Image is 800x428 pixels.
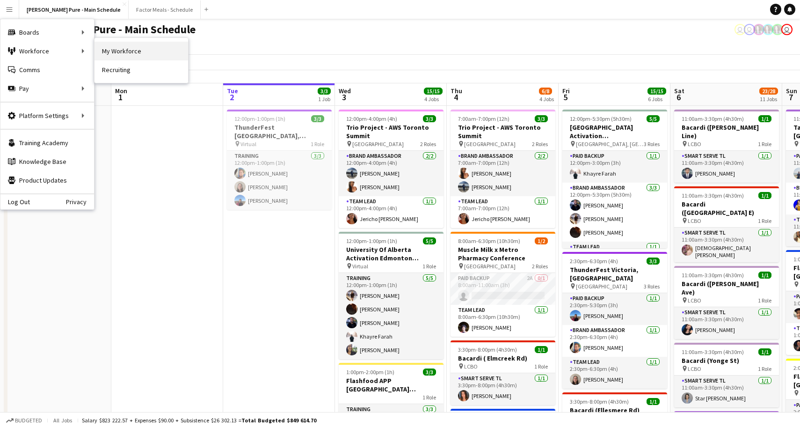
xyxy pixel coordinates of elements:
span: Thu [451,87,462,95]
a: Product Updates [0,171,94,190]
span: LCBO [688,297,701,304]
span: 1 Role [311,140,324,148]
span: 1/1 [758,272,771,279]
span: 1 [114,92,127,103]
span: 1 Role [534,363,548,370]
h3: ThunderFest Victoria, [GEOGRAPHIC_DATA] [562,266,667,282]
span: Wed [339,87,351,95]
div: 3:30pm-8:00pm (4h30m)1/1Bacardi ( Elmcreek Rd) LCBO1 RoleSmart Serve TL1/13:30pm-8:00pm (4h30m)[P... [451,340,555,405]
span: 12:00pm-1:00pm (1h) [346,237,397,244]
app-user-avatar: Ashleigh Rains [772,24,783,35]
app-user-avatar: Tifany Scifo [781,24,793,35]
div: Boards [0,23,94,42]
h3: Muscle Milk x Metro Pharmacy Conference [451,245,555,262]
h3: University Of Alberta Activation Edmonton Training [339,245,444,262]
app-user-avatar: Tifany Scifo [735,24,746,35]
app-card-role: Team Lead1/1 [562,242,667,273]
span: LCBO [688,217,701,224]
span: Total Budgeted $849 614.70 [241,417,316,424]
span: 1/1 [647,398,660,405]
span: 3/3 [423,115,436,122]
span: 7 [785,92,797,103]
span: 4 [449,92,462,103]
div: Pay [0,79,94,98]
span: [GEOGRAPHIC_DATA] [352,140,404,148]
div: 8:00am-6:30pm (10h30m)1/2Muscle Milk x Metro Pharmacy Conference [GEOGRAPHIC_DATA]2 RolesPaid Bac... [451,232,555,337]
span: 5/5 [423,237,436,244]
span: 1 Role [422,394,436,401]
div: Workforce [0,42,94,60]
app-card-role: Team Lead1/17:00am-7:00pm (12h)Jericho [PERSON_NAME] [451,196,555,228]
span: 7:00am-7:00pm (12h) [458,115,509,122]
app-card-role: Paid Backup2A0/18:00am-11:00am (3h) [451,273,555,305]
span: 3/3 [647,258,660,265]
app-job-card: 11:00am-3:30pm (4h30m)1/1Bacardi ([PERSON_NAME] Ave) LCBO1 RoleSmart Serve TL1/111:00am-3:30pm (4... [674,266,779,339]
div: 4 Jobs [539,96,554,103]
button: [PERSON_NAME] Pure - Main Schedule [19,0,129,19]
span: 3:30pm-8:00pm (4h30m) [458,346,517,353]
span: 2 [225,92,238,103]
app-job-card: 12:00pm-1:00pm (1h)3/3ThunderFest [GEOGRAPHIC_DATA], [GEOGRAPHIC_DATA] Training Virtual1 RoleTrai... [227,110,332,210]
app-card-role: Brand Ambassador3/312:00pm-5:30pm (5h30m)[PERSON_NAME][PERSON_NAME][PERSON_NAME] [562,183,667,242]
span: 6 [673,92,684,103]
a: Knowledge Base [0,152,94,171]
h3: ThunderFest [GEOGRAPHIC_DATA], [GEOGRAPHIC_DATA] Training [227,123,332,140]
app-card-role: Brand Ambassador2/27:00am-7:00pm (12h)[PERSON_NAME][PERSON_NAME] [451,151,555,196]
div: 11 Jobs [760,96,778,103]
a: Comms [0,60,94,79]
app-card-role: Team Lead1/12:30pm-6:30pm (4h)[PERSON_NAME] [562,357,667,389]
span: 3 Roles [644,140,660,148]
h3: [GEOGRAPHIC_DATA] Activation [GEOGRAPHIC_DATA] [562,123,667,140]
span: 1/1 [535,346,548,353]
button: Budgeted [5,415,44,426]
h3: Flashfood APP [GEOGRAPHIC_DATA] Modesto Training [339,376,444,393]
span: 1 Role [758,297,771,304]
span: [GEOGRAPHIC_DATA] [464,263,516,270]
span: 3/3 [311,115,324,122]
h3: Trio Project - AWS Toronto Summit [451,123,555,140]
app-job-card: 2:30pm-6:30pm (4h)3/3ThunderFest Victoria, [GEOGRAPHIC_DATA] [GEOGRAPHIC_DATA]3 RolesPaid Backup1... [562,252,667,389]
app-job-card: 12:00pm-1:00pm (1h)5/5University Of Alberta Activation Edmonton Training Virtual1 RoleTraining5/5... [339,232,444,359]
span: 12:00pm-5:30pm (5h30m) [570,115,632,122]
span: 5 [561,92,570,103]
div: Platform Settings [0,106,94,125]
span: 3 [337,92,351,103]
div: 4 Jobs [424,96,442,103]
app-job-card: 11:00am-3:30pm (4h30m)1/1Bacardi (Yonge St) LCBO1 RoleSmart Serve TL1/111:00am-3:30pm (4h30m)Star... [674,343,779,407]
span: 12:00pm-1:00pm (1h) [234,115,285,122]
span: 1:00pm-2:00pm (1h) [346,369,394,376]
span: 5/5 [647,115,660,122]
app-job-card: 11:00am-3:30pm (4h30m)1/1Bacardi ([GEOGRAPHIC_DATA] E) LCBO1 RoleSmart Serve TL1/111:00am-3:30pm ... [674,186,779,262]
a: Training Academy [0,133,94,152]
span: 15/15 [424,88,443,95]
a: Privacy [66,198,94,206]
app-card-role: Team Lead1/18:00am-6:30pm (10h30m)[PERSON_NAME] [451,305,555,337]
span: 23/28 [759,88,778,95]
h3: Bacardi ([PERSON_NAME] Ave) [674,280,779,296]
app-card-role: Brand Ambassador1/12:30pm-6:30pm (4h)[PERSON_NAME] [562,325,667,357]
span: Mon [115,87,127,95]
h1: [PERSON_NAME] Pure - Main Schedule [7,22,196,37]
span: 6/8 [539,88,552,95]
span: 1/2 [535,237,548,244]
span: 11:00am-3:30pm (4h30m) [682,272,744,279]
span: Fri [562,87,570,95]
div: 6 Jobs [648,96,666,103]
span: 2 Roles [532,263,548,270]
span: All jobs [51,417,74,424]
span: 1 Role [758,365,771,372]
a: Recruiting [95,60,188,79]
h3: Bacardi (Ellesmere Rd) [562,406,667,414]
app-job-card: 12:00pm-4:00pm (4h)3/3Trio Project - AWS Toronto Summit [GEOGRAPHIC_DATA]2 RolesBrand Ambassador2... [339,110,444,228]
span: 2:30pm-6:30pm (4h) [570,258,618,265]
a: My Workforce [95,42,188,60]
h3: Bacardi (Yonge St) [674,356,779,365]
span: [GEOGRAPHIC_DATA] [464,140,516,148]
h3: Bacardi ([PERSON_NAME] Line) [674,123,779,140]
app-job-card: 12:00pm-5:30pm (5h30m)5/5[GEOGRAPHIC_DATA] Activation [GEOGRAPHIC_DATA] [GEOGRAPHIC_DATA], [GEOGR... [562,110,667,248]
span: Tue [227,87,238,95]
span: Virtual [240,140,256,148]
